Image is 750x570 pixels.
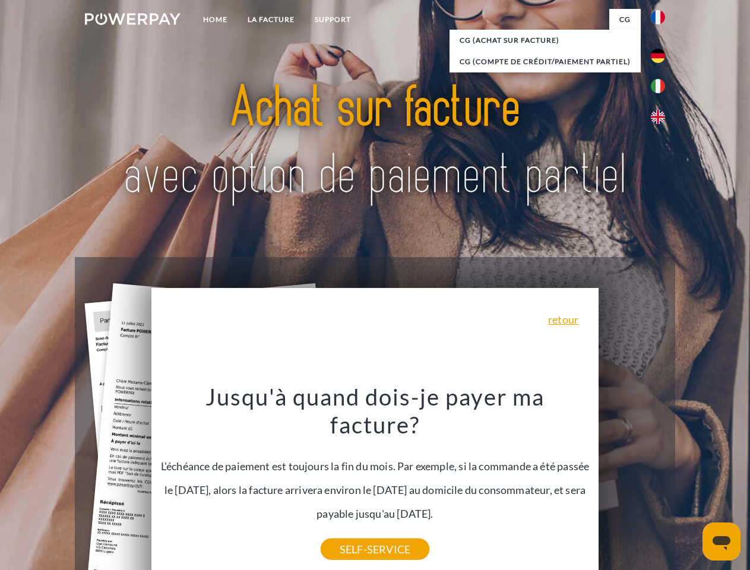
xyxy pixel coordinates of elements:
[193,9,238,30] a: Home
[450,30,641,51] a: CG (achat sur facture)
[651,49,665,63] img: de
[85,13,181,25] img: logo-powerpay-white.svg
[450,51,641,72] a: CG (Compte de crédit/paiement partiel)
[159,382,592,549] div: L'échéance de paiement est toujours la fin du mois. Par exemple, si la commande a été passée le [...
[651,110,665,124] img: en
[702,522,740,560] iframe: Bouton de lancement de la fenêtre de messagerie
[548,314,578,325] a: retour
[321,539,429,560] a: SELF-SERVICE
[651,79,665,93] img: it
[159,382,592,439] h3: Jusqu'à quand dois-je payer ma facture?
[305,9,361,30] a: Support
[651,10,665,24] img: fr
[609,9,641,30] a: CG
[113,57,637,227] img: title-powerpay_fr.svg
[238,9,305,30] a: LA FACTURE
